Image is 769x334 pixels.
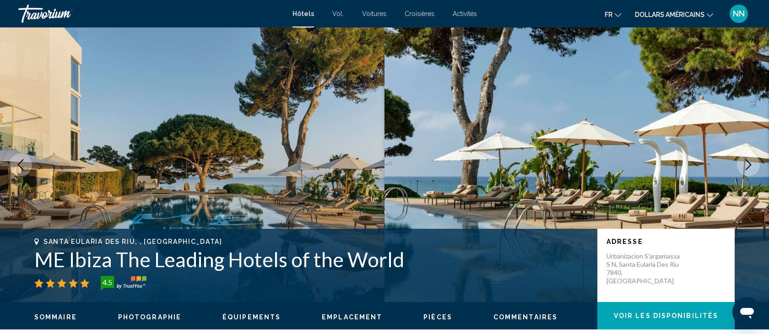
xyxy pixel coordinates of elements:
[614,312,718,320] span: Voir les disponibilités
[597,302,735,329] button: Voir les disponibilités
[332,10,344,17] a: Vol.
[605,8,621,21] button: Changer de langue
[493,313,558,321] span: Commentaires
[43,238,222,245] span: Santa Eularia Des Riu, , [GEOGRAPHIC_DATA]
[222,313,281,321] span: Équipements
[18,5,283,23] a: Travorium
[635,11,704,18] font: dollars américains
[292,10,314,17] a: Hôtels
[118,313,181,321] button: Photographie
[322,313,382,321] button: Emplacement
[362,10,386,17] a: Voitures
[101,276,146,291] img: trustyou-badge-hor.svg
[493,313,558,321] button: Commentaires
[733,9,745,18] font: NN
[34,248,588,271] h1: ME Ibiza The Leading Hotels of the World
[607,238,726,245] p: Adresse
[9,153,32,176] button: Previous image
[607,252,680,285] p: Urbanizacion S'argamassa S N, Santa Eularia Des Riu 7840, [GEOGRAPHIC_DATA]
[118,313,181,321] span: Photographie
[635,8,713,21] button: Changer de devise
[605,11,612,18] font: fr
[405,10,434,17] a: Croisières
[98,277,116,288] div: 4.5
[322,313,382,321] span: Emplacement
[453,10,477,17] a: Activités
[34,313,77,321] span: Sommaire
[732,297,762,327] iframe: Bouton de lancement de la fenêtre de messagerie
[423,313,452,321] button: Pièces
[222,313,281,321] button: Équipements
[34,313,77,321] button: Sommaire
[727,4,751,23] button: Menu utilisateur
[737,153,760,176] button: Next image
[423,313,452,321] span: Pièces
